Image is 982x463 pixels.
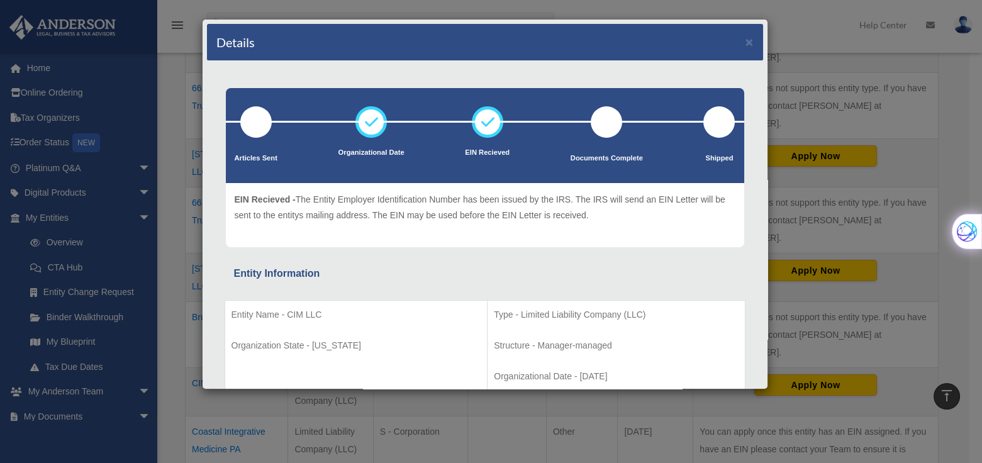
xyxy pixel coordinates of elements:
p: Shipped [703,152,735,165]
h4: Details [216,33,255,51]
p: Type - Limited Liability Company (LLC) [494,307,738,323]
p: The Entity Employer Identification Number has been issued by the IRS. The IRS will send an EIN Le... [235,192,735,223]
button: × [745,35,754,48]
div: Entity Information [234,265,736,282]
span: EIN Recieved - [235,194,296,204]
p: Organizational Date [338,147,405,159]
p: Organization State - [US_STATE] [232,338,481,354]
p: Structure - Manager-managed [494,338,738,354]
p: EIN Recieved [465,147,510,159]
p: Articles Sent [235,152,277,165]
p: Documents Complete [571,152,643,165]
p: Entity Name - CIM LLC [232,307,481,323]
p: Organizational Date - [DATE] [494,369,738,384]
